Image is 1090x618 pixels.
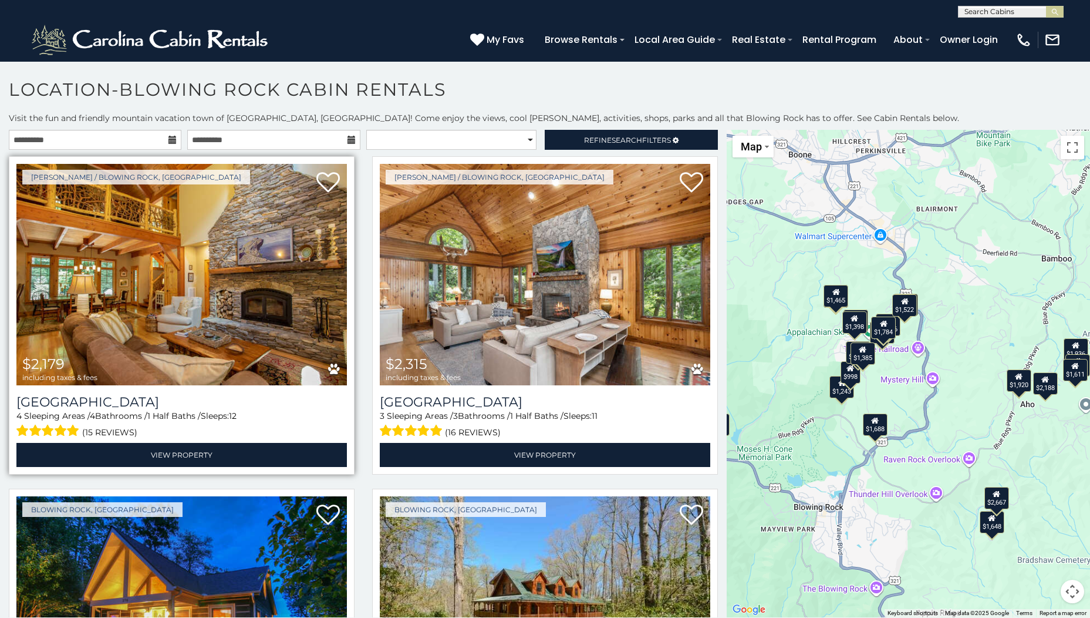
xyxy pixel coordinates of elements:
[1065,354,1090,377] div: $2,092
[16,411,22,421] span: 4
[1061,136,1084,159] button: Toggle fullscreen view
[22,374,97,381] span: including taxes & fees
[316,171,340,196] a: Add to favorites
[730,602,768,617] img: Google
[147,411,201,421] span: 1 Half Baths /
[872,317,896,339] div: $1,784
[1016,610,1032,616] a: Terms (opens in new tab)
[892,294,917,317] div: $1,522
[980,511,1004,533] div: $1,648
[680,503,703,528] a: Add to favorites
[539,29,623,50] a: Browse Rentals
[316,503,340,528] a: Add to favorites
[829,376,854,398] div: $1,243
[733,136,774,157] button: Change map style
[612,136,642,145] span: Search
[843,310,868,332] div: $1,452
[90,411,95,421] span: 4
[1007,370,1031,392] div: $1,920
[22,502,183,517] a: Blowing Rock, [GEOGRAPHIC_DATA]
[1015,32,1032,48] img: phone-regular-white.png
[545,130,717,150] a: RefineSearchFilters
[842,311,867,334] div: $1,398
[680,171,703,196] a: Add to favorites
[380,394,710,410] h3: Chimney Island
[945,610,1009,616] span: Map data ©2025 Google
[1064,338,1088,361] div: $1,936
[870,321,895,344] div: $1,509
[16,164,347,385] a: Mountain Song Lodge $2,179 including taxes & fees
[592,411,598,421] span: 11
[1063,359,1088,381] div: $1,611
[629,29,721,50] a: Local Area Guide
[229,411,237,421] span: 12
[16,443,347,467] a: View Property
[863,414,887,436] div: $1,688
[470,32,527,48] a: My Favs
[16,394,347,410] h3: Mountain Song Lodge
[380,410,710,440] div: Sleeping Areas / Bathrooms / Sleeps:
[1040,610,1086,616] a: Report a map error
[824,285,849,307] div: $1,465
[386,374,461,381] span: including taxes & fees
[584,136,671,145] span: Refine Filters
[846,341,870,364] div: $2,425
[380,164,710,385] a: Chimney Island $2,315 including taxes & fees
[445,425,501,440] span: (16 reviews)
[380,443,710,467] a: View Property
[386,355,427,372] span: $2,315
[380,411,384,421] span: 3
[16,394,347,410] a: [GEOGRAPHIC_DATA]
[894,294,919,316] div: $1,540
[934,29,1004,50] a: Owner Login
[876,314,900,336] div: $1,486
[1044,32,1061,48] img: mail-regular-white.png
[16,410,347,440] div: Sleeping Areas / Bathrooms / Sleeps:
[887,29,929,50] a: About
[386,170,613,184] a: [PERSON_NAME] / Blowing Rock, [GEOGRAPHIC_DATA]
[741,140,762,153] span: Map
[380,394,710,410] a: [GEOGRAPHIC_DATA]
[22,355,65,372] span: $2,179
[510,411,563,421] span: 1 Half Baths /
[29,22,273,58] img: White-1-2.png
[1061,580,1084,603] button: Map camera controls
[386,502,546,517] a: Blowing Rock, [GEOGRAPHIC_DATA]
[851,342,875,365] div: $1,385
[1033,372,1058,395] div: $2,188
[16,164,347,385] img: Mountain Song Lodge
[887,609,938,617] button: Keyboard shortcuts
[841,361,860,384] div: $998
[726,29,791,50] a: Real Estate
[797,29,882,50] a: Rental Program
[487,32,524,47] span: My Favs
[453,411,458,421] span: 3
[82,425,137,440] span: (15 reviews)
[730,602,768,617] a: Open this area in Google Maps (opens a new window)
[380,164,710,385] img: Chimney Island
[984,487,1009,509] div: $2,667
[22,170,250,184] a: [PERSON_NAME] / Blowing Rock, [GEOGRAPHIC_DATA]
